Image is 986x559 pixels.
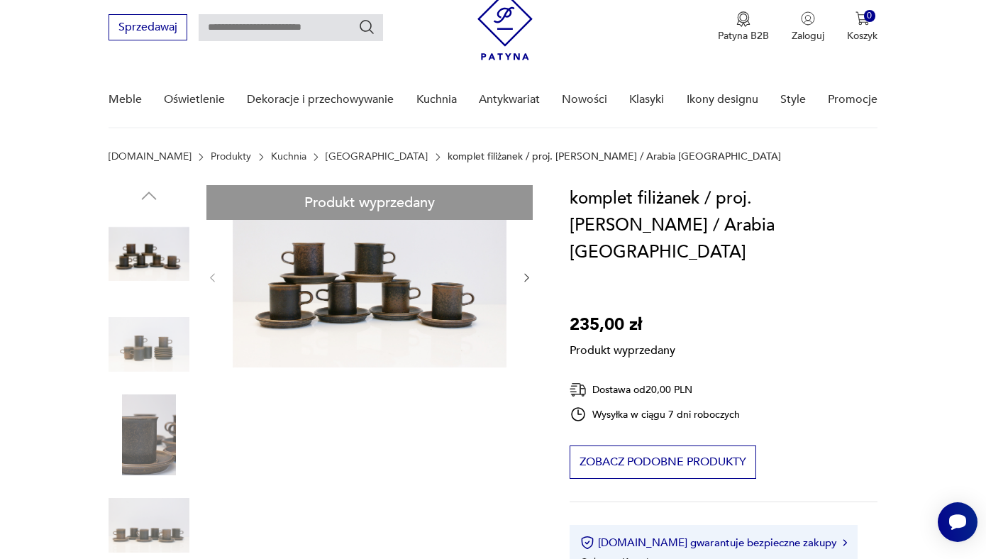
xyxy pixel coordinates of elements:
[828,72,877,127] a: Promocje
[629,72,664,127] a: Klasyki
[580,536,594,550] img: Ikona certyfikatu
[580,536,846,550] button: [DOMAIN_NAME] gwarantuje bezpieczne zakupy
[792,29,824,43] p: Zaloguj
[358,18,375,35] button: Szukaj
[847,11,877,43] button: 0Koszyk
[479,72,540,127] a: Antykwariat
[847,29,877,43] p: Koszyk
[570,311,675,338] p: 235,00 zł
[843,539,847,546] img: Ikona strzałki w prawo
[855,11,870,26] img: Ikona koszyka
[801,11,815,26] img: Ikonka użytkownika
[792,11,824,43] button: Zaloguj
[326,151,428,162] a: [GEOGRAPHIC_DATA]
[570,406,740,423] div: Wysyłka w ciągu 7 dni roboczych
[247,72,394,127] a: Dekoracje i przechowywanie
[109,14,187,40] button: Sprzedawaj
[718,29,769,43] p: Patyna B2B
[570,185,877,266] h1: komplet filiżanek / proj. [PERSON_NAME] / Arabia [GEOGRAPHIC_DATA]
[570,445,756,479] button: Zobacz podobne produkty
[562,72,607,127] a: Nowości
[718,11,769,43] a: Ikona medaluPatyna B2B
[938,502,977,542] iframe: Smartsupp widget button
[570,381,587,399] img: Ikona dostawy
[211,151,251,162] a: Produkty
[570,381,740,399] div: Dostawa od 20,00 PLN
[570,338,675,358] p: Produkt wyprzedany
[864,10,876,22] div: 0
[109,72,142,127] a: Meble
[164,72,225,127] a: Oświetlenie
[271,151,306,162] a: Kuchnia
[718,11,769,43] button: Patyna B2B
[448,151,781,162] p: komplet filiżanek / proj. [PERSON_NAME] / Arabia [GEOGRAPHIC_DATA]
[780,72,806,127] a: Style
[109,151,192,162] a: [DOMAIN_NAME]
[687,72,758,127] a: Ikony designu
[109,23,187,33] a: Sprzedawaj
[416,72,457,127] a: Kuchnia
[736,11,750,27] img: Ikona medalu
